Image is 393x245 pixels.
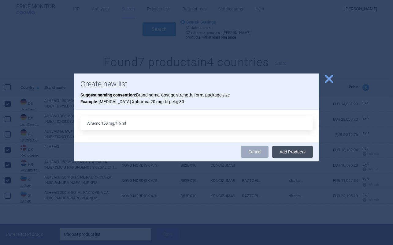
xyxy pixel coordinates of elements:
[80,92,313,105] p: Brand name, dosage strength, form, package size [MEDICAL_DATA] Xpharma 20 mg tbl pckg 30
[80,116,313,130] input: List name
[80,80,313,89] h1: Create new list
[272,146,313,158] button: Add Products
[241,146,269,158] a: Cancel
[80,92,136,97] strong: Suggest naming convention:
[80,99,98,104] strong: Example:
